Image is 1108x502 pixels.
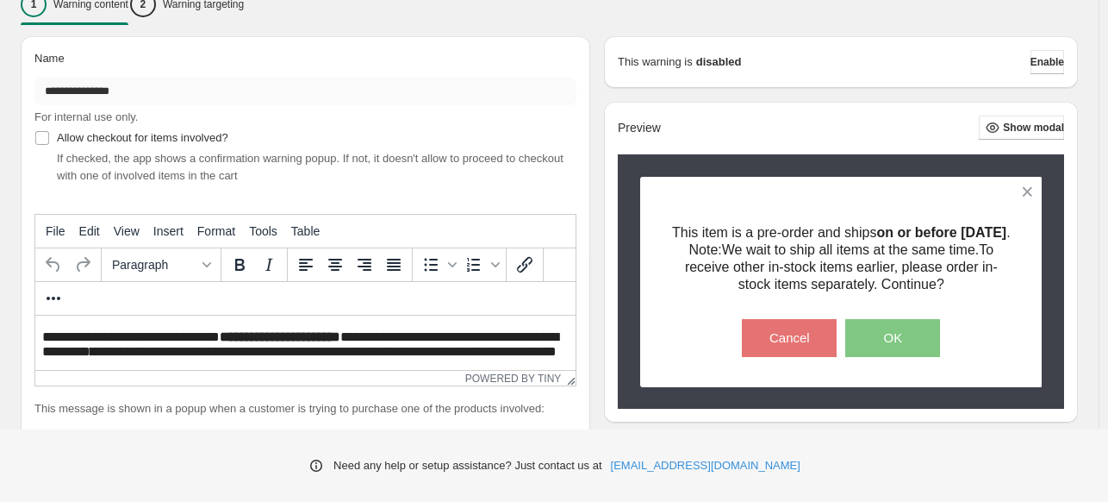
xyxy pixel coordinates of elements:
[696,53,742,71] strong: disabled
[197,224,235,238] span: Format
[39,284,68,313] button: More...
[153,224,184,238] span: Insert
[459,250,502,279] div: Numbered list
[254,250,283,279] button: Italic
[225,250,254,279] button: Bold
[979,116,1064,140] button: Show modal
[379,250,408,279] button: Justify
[39,250,68,279] button: Undo
[46,224,65,238] span: File
[291,250,321,279] button: Align left
[291,224,320,238] span: Table
[1030,50,1064,74] button: Enable
[79,224,100,238] span: Edit
[618,121,661,135] h2: Preview
[112,258,196,272] span: Paragraph
[1030,55,1064,69] span: Enable
[618,53,693,71] p: This warning is
[57,152,563,182] span: If checked, the app shows a confirmation warning popup. If not, it doesn't allow to proceed to ch...
[845,319,940,357] button: OK
[114,224,140,238] span: View
[722,242,979,257] span: We wait to ship all items at the same time.
[350,250,379,279] button: Align right
[1003,121,1064,135] span: Show modal
[34,52,65,65] span: Name
[685,242,998,292] span: To receive other in-stock items earlier, please order in-stock items separately. Continue?
[742,319,837,357] button: Cancel
[68,250,97,279] button: Redo
[561,371,576,386] div: Resize
[35,316,576,370] iframe: Rich Text Area
[416,250,459,279] div: Bullet list
[321,250,350,279] button: Align center
[672,225,876,240] span: This item is a pre-order and ships
[105,250,217,279] button: Formats
[510,250,539,279] button: Insert/edit link
[611,457,800,474] a: [EMAIL_ADDRESS][DOMAIN_NAME]
[57,131,228,144] span: Allow checkout for items involved?
[34,110,138,123] span: For internal use only.
[465,373,562,385] a: Powered by Tiny
[34,400,576,417] p: This message is shown in a popup when a customer is trying to purchase one of the products involved:
[876,225,1006,240] strong: on or before [DATE]
[249,224,277,238] span: Tools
